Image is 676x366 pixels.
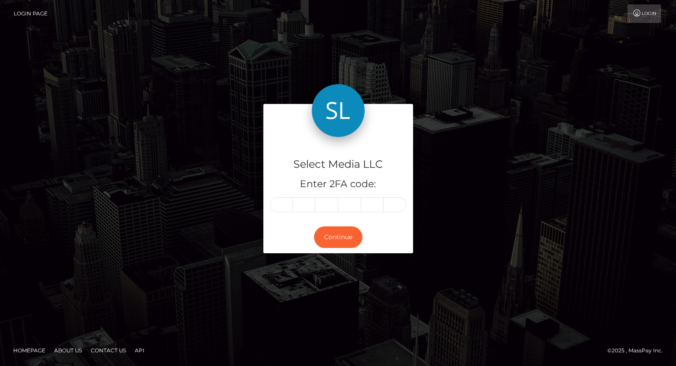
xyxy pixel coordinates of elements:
div: © 2025 , MassPay Inc. [607,346,669,355]
a: Contact Us [87,344,129,357]
a: About Us [51,344,85,357]
a: API [131,344,148,357]
a: Login Page [14,4,48,23]
a: Login [628,4,661,23]
a: Homepage [10,344,49,357]
h4: Select Media LLC [270,157,406,172]
img: Select Media LLC [312,84,365,137]
button: Continue [314,226,362,248]
h5: Enter 2FA code: [270,177,406,191]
